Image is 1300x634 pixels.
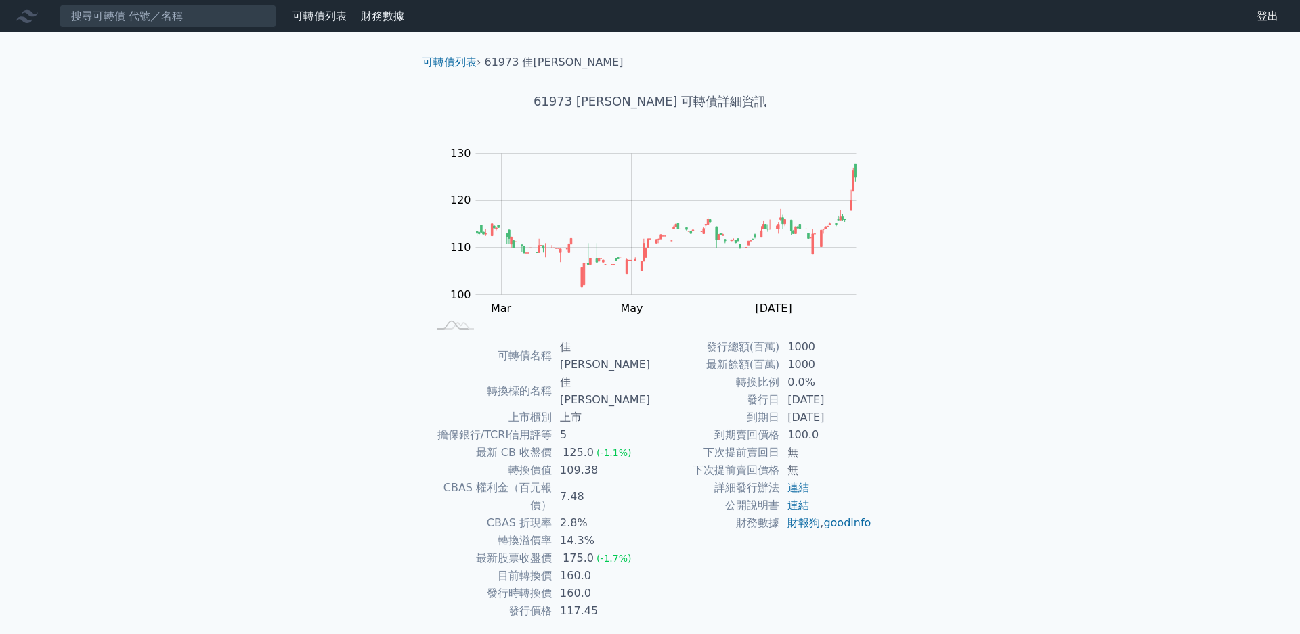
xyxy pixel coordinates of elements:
li: › [422,54,481,70]
a: 可轉債列表 [292,9,347,22]
a: 連結 [787,499,809,512]
tspan: 110 [450,241,471,254]
td: 到期日 [650,409,779,426]
td: 發行時轉換價 [428,585,552,602]
td: 最新餘額(百萬) [650,356,779,373]
td: 7.48 [552,479,650,514]
td: 109.38 [552,461,650,479]
td: 轉換標的名稱 [428,373,552,409]
td: 到期賣回價格 [650,426,779,444]
td: 無 [779,461,872,479]
td: 上市 [552,409,650,426]
td: 財務數據 [650,514,779,532]
td: 117.45 [552,602,650,620]
td: 0.0% [779,373,872,391]
td: 上市櫃別 [428,409,552,426]
td: 160.0 [552,567,650,585]
a: 財務數據 [361,9,404,22]
td: 最新股票收盤價 [428,549,552,567]
td: 公開說明書 [650,497,779,514]
tspan: [DATE] [756,302,792,315]
td: , [779,514,872,532]
td: [DATE] [779,409,872,426]
td: 最新 CB 收盤價 [428,444,552,461]
td: 發行價格 [428,602,552,620]
td: 轉換溢價率 [428,532,552,549]
a: goodinfo [823,516,871,529]
td: 發行日 [650,391,779,409]
td: 5 [552,426,650,444]
td: 2.8% [552,514,650,532]
td: 下次提前賣回價格 [650,461,779,479]
td: [DATE] [779,391,872,409]
span: (-1.1%) [597,447,632,458]
td: CBAS 權利金（百元報價） [428,479,552,514]
tspan: 100 [450,288,471,301]
td: 1000 [779,356,872,373]
a: 連結 [787,481,809,494]
td: 詳細發行辦法 [650,479,779,497]
td: 轉換價值 [428,461,552,479]
g: Chart [443,147,877,315]
a: 登出 [1246,5,1289,27]
td: 可轉債名稱 [428,338,552,373]
td: CBAS 折現率 [428,514,552,532]
div: 125.0 [560,444,597,461]
td: 100.0 [779,426,872,444]
a: 財報狗 [787,516,820,529]
span: (-1.7%) [597,553,632,564]
td: 1000 [779,338,872,356]
div: 175.0 [560,549,597,567]
td: 擔保銀行/TCRI信用評等 [428,426,552,444]
td: 160.0 [552,585,650,602]
g: Series [476,164,856,286]
tspan: May [620,302,643,315]
tspan: 130 [450,147,471,160]
td: 下次提前賣回日 [650,444,779,461]
tspan: Mar [491,302,512,315]
h1: 61973 [PERSON_NAME] 可轉債詳細資訊 [412,92,888,111]
a: 可轉債列表 [422,55,477,68]
td: 佳[PERSON_NAME] [552,373,650,409]
li: 61973 佳[PERSON_NAME] [485,54,624,70]
input: 搜尋可轉債 代號／名稱 [60,5,276,28]
td: 發行總額(百萬) [650,338,779,356]
tspan: 120 [450,194,471,206]
td: 轉換比例 [650,373,779,391]
td: 目前轉換價 [428,567,552,585]
td: 無 [779,444,872,461]
td: 14.3% [552,532,650,549]
td: 佳[PERSON_NAME] [552,338,650,373]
